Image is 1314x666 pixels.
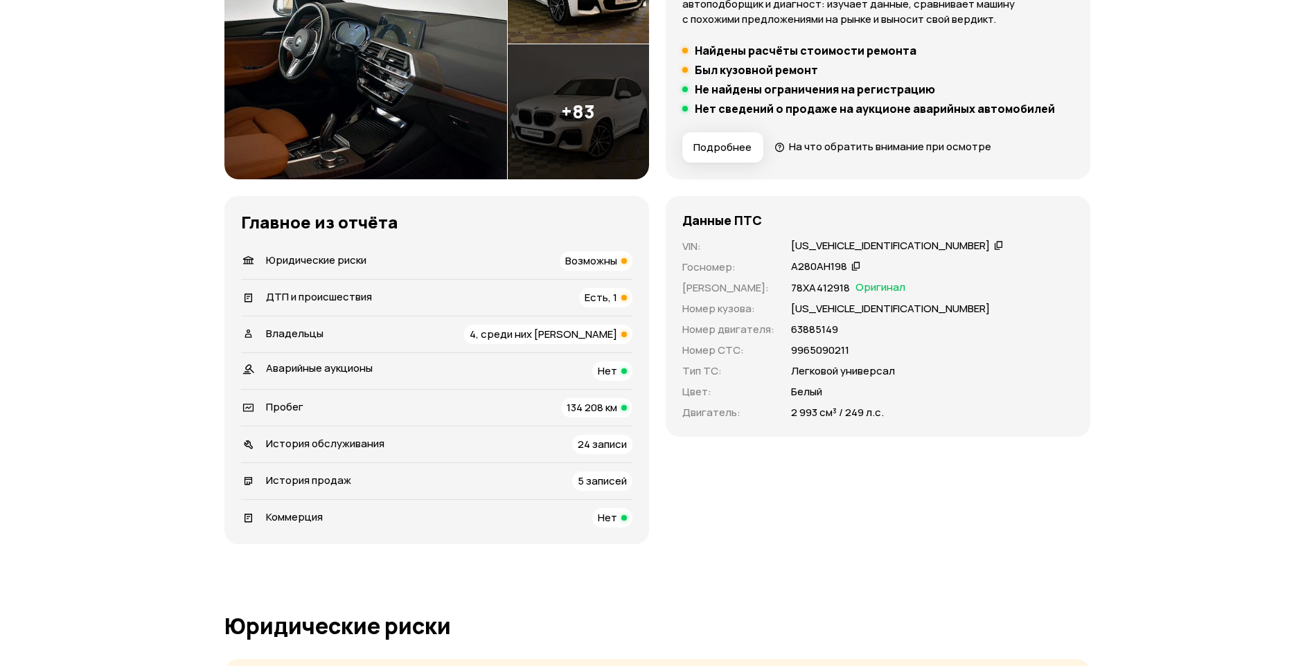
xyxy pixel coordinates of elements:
[682,301,774,316] p: Номер кузова :
[682,213,762,228] h4: Данные ПТС
[791,343,849,358] p: 9965090211
[266,436,384,451] span: История обслуживания
[682,260,774,275] p: Госномер :
[266,510,323,524] span: Коммерция
[791,301,990,316] p: [US_VEHICLE_IDENTIFICATION_NUMBER]
[791,260,847,274] div: А280АН198
[682,343,774,358] p: Номер СТС :
[578,474,627,488] span: 5 записей
[266,253,366,267] span: Юридические риски
[682,132,763,163] button: Подробнее
[567,400,617,415] span: 134 208 км
[266,399,303,414] span: Пробег
[682,363,774,379] p: Тип ТС :
[266,326,323,341] span: Владельцы
[682,239,774,254] p: VIN :
[266,473,351,487] span: История продаж
[470,327,617,341] span: 4, среди них [PERSON_NAME]
[693,141,752,154] span: Подробнее
[224,613,1090,638] h1: Юридические риски
[266,361,373,375] span: Аварийные аукционы
[682,405,774,420] p: Двигатель :
[682,384,774,399] p: Цвет :
[682,322,774,337] p: Номер двигателя :
[598,363,617,378] span: Нет
[789,139,991,154] span: На что обратить внимание при осмотре
[585,290,617,305] span: Есть, 1
[682,280,774,296] p: [PERSON_NAME] :
[791,384,822,399] p: Белый
[578,437,627,451] span: 24 записи
[791,405,884,420] p: 2 993 см³ / 249 л.с.
[855,280,905,296] span: Оригинал
[791,239,990,253] div: [US_VEHICLE_IDENTIFICATION_NUMBER]
[791,322,838,337] p: 63885149
[266,289,372,304] span: ДТП и происшествия
[774,139,992,154] a: На что обратить внимание при осмотре
[791,280,850,296] p: 78ХА412918
[695,102,1055,116] h5: Нет сведений о продаже на аукционе аварийных автомобилей
[695,63,818,77] h5: Был кузовной ремонт
[241,213,632,232] h3: Главное из отчёта
[695,44,916,57] h5: Найдены расчёты стоимости ремонта
[695,82,935,96] h5: Не найдены ограничения на регистрацию
[598,510,617,525] span: Нет
[791,363,895,379] p: Легковой универсал
[565,253,617,268] span: Возможны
